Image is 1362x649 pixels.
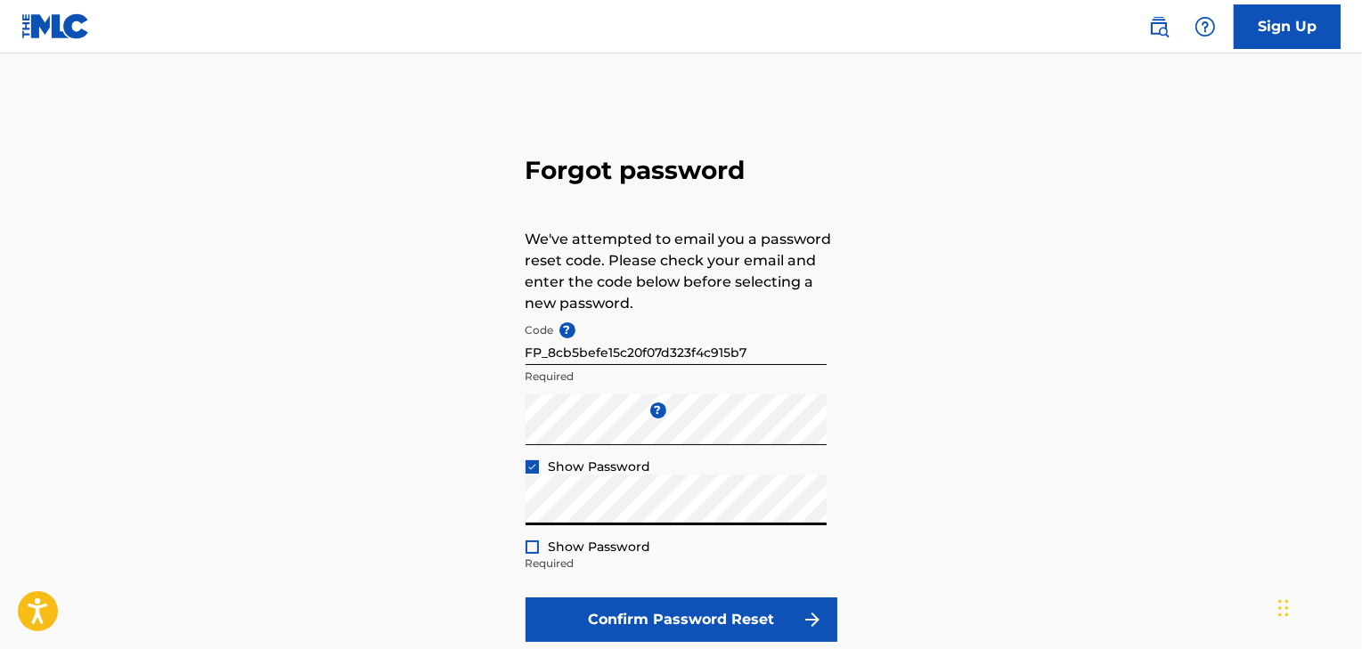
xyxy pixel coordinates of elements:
[526,369,827,385] p: Required
[21,13,90,39] img: MLC Logo
[549,458,651,475] span: Show Password
[802,609,823,630] img: f7272a7cc735f4ea7f67.svg
[526,556,827,572] p: Required
[526,597,837,642] button: Confirm Password Reset
[1195,16,1216,37] img: help
[559,322,575,338] span: ?
[650,402,666,418] span: ?
[527,462,537,472] img: checkbox
[526,229,837,314] p: We've attempted to email you a password reset code. Please check your email and enter the code be...
[1141,9,1177,45] a: Public Search
[1148,16,1170,37] img: search
[1234,4,1341,49] a: Sign Up
[1273,564,1362,649] iframe: Chat Widget
[549,539,651,555] span: Show Password
[1278,581,1289,635] div: Drag
[526,155,837,186] h3: Forgot password
[1187,9,1223,45] div: Help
